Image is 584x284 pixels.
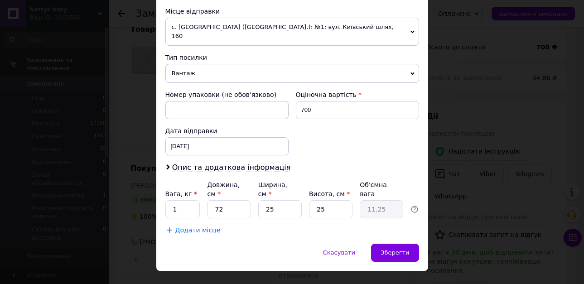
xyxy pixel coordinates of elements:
div: Номер упаковки (не обов'язково) [165,90,289,99]
span: Додати місце [175,226,221,234]
label: Висота, см [309,190,350,197]
label: Вага, кг [165,190,197,197]
span: Опис та додаткова інформація [172,163,291,172]
span: Зберегти [381,249,409,256]
div: Об'ємна вага [360,180,403,198]
label: Ширина, см [258,181,287,197]
span: с. [GEOGRAPHIC_DATA] ([GEOGRAPHIC_DATA].): №1: вул. Київський шлях, 160 [165,18,419,46]
span: Місце відправки [165,8,220,15]
div: Дата відправки [165,126,289,135]
div: Оціночна вартість [296,90,419,99]
span: Вантаж [165,64,419,83]
label: Довжина, см [207,181,240,197]
span: Тип посилки [165,54,207,61]
span: Скасувати [323,249,355,256]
